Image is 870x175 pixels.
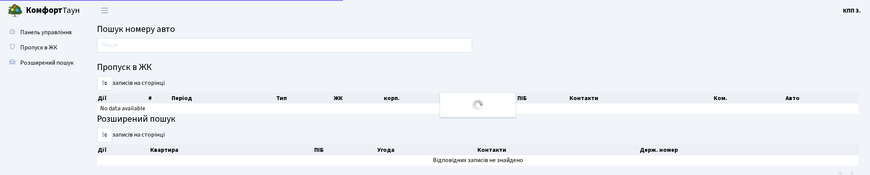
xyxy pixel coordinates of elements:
h4: Пропуск в ЖК [97,62,859,73]
th: Авто [785,93,859,103]
label: записів на сторінці [97,128,165,142]
th: ПІБ [517,93,569,103]
button: Переключити навігацію [95,4,114,17]
span: Пошук номеру авто [97,22,175,36]
th: Дії [97,93,148,103]
th: Тип [275,93,333,103]
th: корп. [383,93,466,103]
input: Пошук [97,38,472,52]
th: Угода [377,145,477,155]
b: Комфорт [26,4,62,16]
th: Контакти [569,93,713,103]
th: ПІБ [313,145,377,155]
select: записів на сторінці [97,128,112,142]
a: КПП 3. [843,6,861,15]
a: Пропуск в ЖК [4,40,80,55]
th: ЖК [333,93,383,103]
th: # [148,93,171,103]
th: Дії [97,145,150,155]
span: Таун [26,4,80,17]
span: Панель управління [20,28,72,37]
span: Пропуск в ЖК [20,43,57,52]
a: Панель управління [4,25,80,40]
label: записів на сторінці [97,76,165,91]
img: logo.png [8,3,23,18]
th: Квартира [150,145,313,155]
img: Обробка... [472,99,484,111]
h4: Розширений пошук [97,114,859,125]
span: Розширений пошук [20,59,73,67]
td: Відповідних записів не знайдено [97,155,859,165]
th: Ком. [713,93,785,103]
th: Період [171,93,275,103]
th: Держ. номер [639,145,859,155]
select: записів на сторінці [97,76,112,91]
th: Контакти [477,145,639,155]
a: Розширений пошук [4,55,80,70]
td: No data available [97,103,859,114]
